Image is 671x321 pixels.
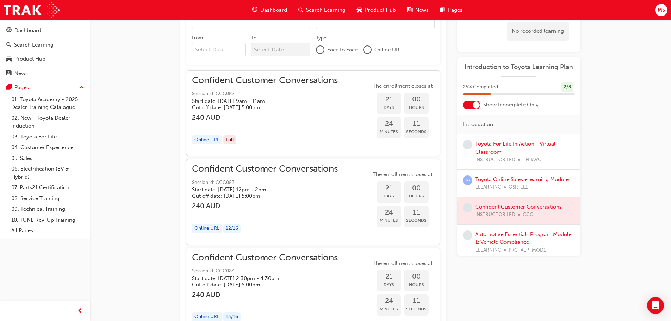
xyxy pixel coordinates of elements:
[402,3,434,17] a: news-iconNews
[440,6,445,14] span: pages-icon
[647,297,664,314] div: Open Intercom Messenger
[371,82,434,90] span: The enrollment closes at
[377,95,401,104] span: 21
[192,104,327,111] h5: Cut off date: [DATE] 5:00pm
[192,76,434,150] button: Confident Customer ConversationsSession id: CCC082Start date: [DATE] 9am - 11am Cut off date: [DA...
[463,203,472,212] span: learningRecordVerb_NONE-icon
[192,35,203,42] div: From
[404,104,429,112] span: Hours
[192,275,327,282] h5: Start date: [DATE] 2:30pm - 4:30pm
[192,186,327,193] h5: Start date: [DATE] 12pm - 2pm
[252,6,257,14] span: guage-icon
[404,95,429,104] span: 00
[8,94,87,113] a: 01. Toyota Academy - 2025 Dealer Training Catalogue
[192,113,338,122] h3: 240 AUD
[192,43,246,56] input: From
[8,193,87,204] a: 08. Service Training
[357,6,362,14] span: car-icon
[251,35,256,42] div: To
[192,267,338,275] span: Session id: CCC084
[8,215,87,226] a: 10. TUNE Rev-Up Training
[3,81,87,94] button: Pages
[223,224,241,233] div: 12 / 16
[8,225,87,236] a: All Pages
[4,2,60,18] img: Trak
[14,55,45,63] div: Product Hub
[316,35,327,42] div: Type
[192,165,434,239] button: Confident Customer ConversationsSession id: CCC083Start date: [DATE] 12pm - 2pm Cut off date: [DA...
[463,230,472,240] span: learningRecordVerb_NONE-icon
[404,305,429,313] span: Seconds
[6,56,12,62] span: car-icon
[377,128,401,136] span: Minutes
[655,4,667,16] button: MS
[404,192,429,200] span: Hours
[298,6,303,14] span: search-icon
[251,43,311,56] input: To
[377,104,401,112] span: Days
[77,307,83,316] span: prev-icon
[8,163,87,182] a: 06. Electrification (EV & Hybrid)
[404,209,429,217] span: 11
[463,83,498,91] span: 25 % Completed
[377,281,401,289] span: Days
[192,165,338,173] span: Confident Customer Conversations
[404,120,429,128] span: 11
[192,224,222,233] div: Online URL
[3,24,87,37] a: Dashboard
[192,76,338,85] span: Confident Customer Conversations
[377,216,401,224] span: Minutes
[475,141,555,155] a: Toyota For Life In Action - Virtual Classroom
[3,38,87,51] a: Search Learning
[475,176,569,183] a: Toyota Online Sales eLearning Module
[475,183,501,191] span: ELEARNING
[79,83,84,92] span: up-icon
[192,179,338,187] span: Session id: CCC083
[404,216,429,224] span: Seconds
[316,16,435,29] input: Session Id
[192,193,327,199] h5: Cut off date: [DATE] 5:00pm
[377,209,401,217] span: 24
[483,101,539,109] span: Show Incomplete Only
[293,3,351,17] a: search-iconSearch Learning
[404,273,429,281] span: 00
[509,246,546,254] span: PKC_AEP_MOD1
[404,184,429,192] span: 00
[404,128,429,136] span: Seconds
[377,273,401,281] span: 21
[374,46,402,54] span: Online URL
[377,297,401,305] span: 24
[658,6,665,14] span: MS
[463,140,472,149] span: learningRecordVerb_NONE-icon
[192,90,338,98] span: Session id: CCC082
[6,27,12,34] span: guage-icon
[371,259,434,267] span: The enrollment closes at
[8,204,87,215] a: 09. Technical Training
[448,6,462,14] span: Pages
[561,82,573,92] div: 2 / 8
[404,281,429,289] span: Hours
[377,192,401,200] span: Days
[434,3,468,17] a: pages-iconPages
[8,142,87,153] a: 04. Customer Experience
[415,6,429,14] span: News
[475,156,515,164] span: INSTRUCTOR LED
[407,6,412,14] span: news-icon
[3,53,87,66] a: Product Hub
[8,153,87,164] a: 05. Sales
[377,305,401,313] span: Minutes
[14,26,41,35] div: Dashboard
[463,63,575,71] a: Introduction to Toyota Learning Plan
[463,175,472,185] span: learningRecordVerb_ATTEMPT-icon
[192,16,310,29] input: Title
[192,282,327,288] h5: Cut off date: [DATE] 5:00pm
[8,182,87,193] a: 07. Parts21 Certification
[377,184,401,192] span: 21
[14,84,29,92] div: Pages
[3,67,87,80] a: News
[463,121,493,129] span: Introduction
[247,3,293,17] a: guage-iconDashboard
